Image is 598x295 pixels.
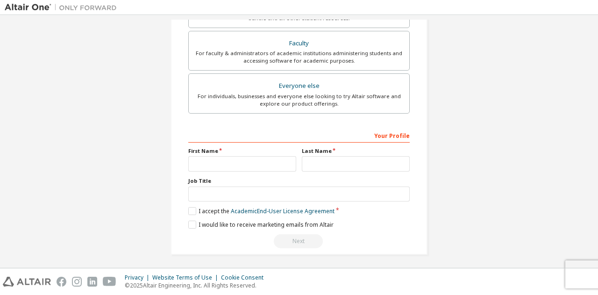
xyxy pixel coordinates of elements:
[152,274,221,281] div: Website Terms of Use
[103,277,116,287] img: youtube.svg
[231,207,335,215] a: Academic End-User License Agreement
[194,50,404,65] div: For faculty & administrators of academic institutions administering students and accessing softwa...
[188,128,410,143] div: Your Profile
[72,277,82,287] img: instagram.svg
[57,277,66,287] img: facebook.svg
[188,207,335,215] label: I accept the
[5,3,121,12] img: Altair One
[221,274,269,281] div: Cookie Consent
[125,274,152,281] div: Privacy
[3,277,51,287] img: altair_logo.svg
[87,277,97,287] img: linkedin.svg
[302,147,410,155] label: Last Name
[188,234,410,248] div: Read and acccept EULA to continue
[194,93,404,108] div: For individuals, businesses and everyone else looking to try Altair software and explore our prod...
[188,147,296,155] label: First Name
[194,79,404,93] div: Everyone else
[194,37,404,50] div: Faculty
[188,177,410,185] label: Job Title
[125,281,269,289] p: © 2025 Altair Engineering, Inc. All Rights Reserved.
[188,221,334,229] label: I would like to receive marketing emails from Altair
